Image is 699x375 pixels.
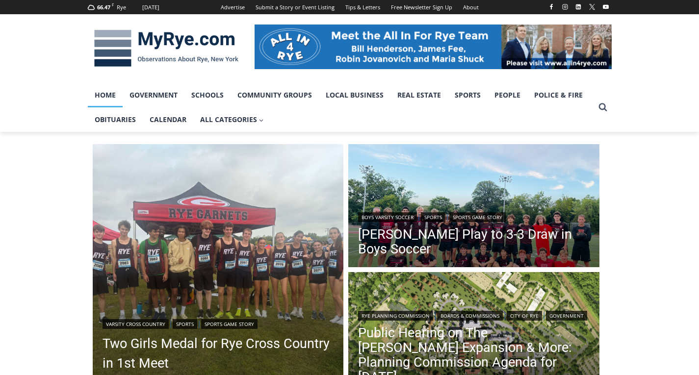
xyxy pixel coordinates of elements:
a: Sports [448,83,488,107]
a: Sports [173,319,197,329]
div: | | | [358,309,590,321]
a: Sports Game Story [449,212,506,222]
button: View Search Form [594,99,612,116]
a: Home [88,83,123,107]
a: Two Girls Medal for Rye Cross Country in 1st Meet [103,334,334,373]
div: Rye [117,3,126,12]
a: Varsity Cross Country [103,319,169,329]
a: Sports Game Story [201,319,258,329]
a: Police & Fire [527,83,590,107]
a: Rye Planning Commission [358,311,433,321]
img: MyRye.com [88,23,245,74]
nav: Primary Navigation [88,83,594,132]
a: Linkedin [572,1,584,13]
a: All Categories [193,107,271,132]
a: Instagram [559,1,571,13]
a: People [488,83,527,107]
div: | | [358,210,590,222]
a: City of Rye [507,311,542,321]
a: Facebook [545,1,557,13]
a: Local Business [319,83,390,107]
img: All in for Rye [255,25,612,69]
a: Sports [421,212,445,222]
a: Government [123,83,184,107]
a: Boards & Commissions [437,311,503,321]
div: | | [103,317,334,329]
img: (PHOTO: The 2025 Rye Boys Varsity Soccer team. Contributed.) [348,144,599,270]
a: Government [546,311,587,321]
span: 66.47 [97,3,110,11]
a: [PERSON_NAME] Play to 3-3 Draw in Boys Soccer [358,227,590,256]
a: Schools [184,83,231,107]
a: Community Groups [231,83,319,107]
div: [DATE] [142,3,159,12]
a: Calendar [143,107,193,132]
span: All Categories [200,114,264,125]
a: Boys Varsity Soccer [358,212,417,222]
a: X [586,1,598,13]
span: F [112,2,114,7]
a: Obituaries [88,107,143,132]
a: YouTube [600,1,612,13]
a: Read More Rye, Harrison Play to 3-3 Draw in Boys Soccer [348,144,599,270]
a: Real Estate [390,83,448,107]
